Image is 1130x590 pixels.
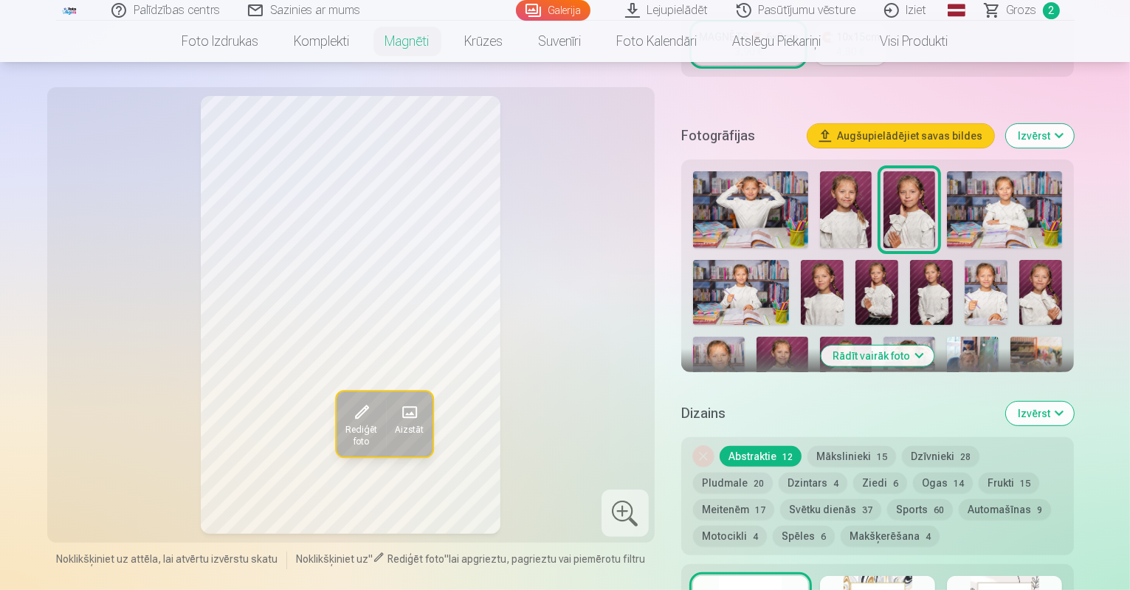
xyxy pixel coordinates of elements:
[1007,1,1037,19] span: Grozs
[394,425,423,436] span: Aizstāt
[773,526,835,546] button: Spēles6
[913,473,973,493] button: Ogas14
[853,473,907,493] button: Ziedi6
[902,446,979,467] button: Dzīvnieki28
[693,499,774,520] button: Meitenēm17
[807,446,896,467] button: Mākslinieki15
[693,526,767,546] button: Motocikli4
[720,446,802,467] button: Abstraktie12
[447,21,521,62] a: Krūzes
[959,499,1051,520] button: Automašīnas9
[296,553,368,565] span: Noklikšķiniet uz
[336,392,385,457] button: Rediģēt foto
[345,425,376,448] span: Rediģēt foto
[833,478,838,489] span: 4
[521,21,599,62] a: Suvenīri
[782,452,793,462] span: 12
[681,126,796,146] h5: Fotogrāfijas
[954,478,964,489] span: 14
[754,478,764,489] span: 20
[387,553,444,565] span: Rediģēt foto
[368,21,447,62] a: Magnēti
[780,499,881,520] button: Svētku dienās37
[1037,505,1042,515] span: 9
[893,478,898,489] span: 6
[277,21,368,62] a: Komplekti
[926,532,931,542] span: 4
[960,452,971,462] span: 28
[1006,402,1074,425] button: Izvērst
[979,473,1039,493] button: Frukti15
[1020,478,1030,489] span: 15
[877,452,887,462] span: 15
[444,553,449,565] span: "
[715,21,839,62] a: Atslēgu piekariņi
[62,6,78,15] img: /fa1
[693,473,773,493] button: Pludmale20
[368,553,373,565] span: "
[807,124,994,148] button: Augšupielādējiet savas bildes
[839,21,966,62] a: Visi produkti
[887,499,953,520] button: Sports60
[56,552,278,566] span: Noklikšķiniet uz attēla, lai atvērtu izvērstu skatu
[165,21,277,62] a: Foto izdrukas
[385,392,432,457] button: Aizstāt
[862,505,872,515] span: 37
[599,21,715,62] a: Foto kalendāri
[1006,124,1074,148] button: Izvērst
[821,346,934,366] button: Rādīt vairāk foto
[753,532,758,542] span: 4
[449,553,645,565] span: lai apgrieztu, pagrieztu vai piemērotu filtru
[779,473,847,493] button: Dzintars4
[821,532,826,542] span: 6
[934,505,944,515] span: 60
[841,526,940,546] button: Makšķerēšana4
[1043,2,1060,19] span: 2
[681,403,995,424] h5: Dizains
[755,505,765,515] span: 17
